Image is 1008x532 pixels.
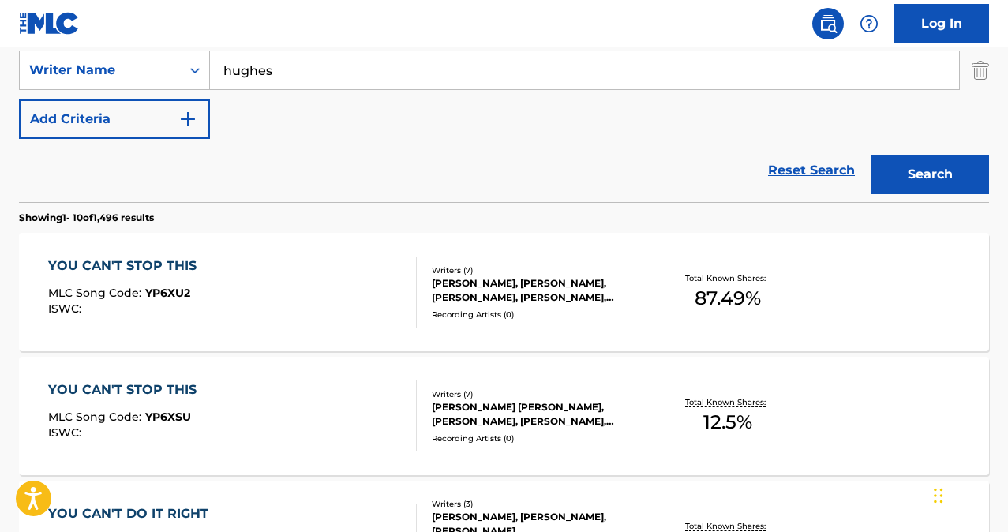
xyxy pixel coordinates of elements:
[432,264,647,276] div: Writers ( 7 )
[432,388,647,400] div: Writers ( 7 )
[760,153,863,188] a: Reset Search
[703,408,752,436] span: 12.5 %
[432,309,647,320] div: Recording Artists ( 0 )
[48,380,204,399] div: YOU CAN'T STOP THIS
[48,257,204,275] div: YOU CAN'T STOP THIS
[695,284,761,313] span: 87.49 %
[685,272,770,284] p: Total Known Shares:
[894,4,989,43] a: Log In
[145,286,190,300] span: YP6XU2
[685,520,770,532] p: Total Known Shares:
[685,396,770,408] p: Total Known Shares:
[860,14,879,33] img: help
[19,99,210,139] button: Add Criteria
[19,12,80,35] img: MLC Logo
[48,504,216,523] div: YOU CAN'T DO IT RIGHT
[432,433,647,444] div: Recording Artists ( 0 )
[432,400,647,429] div: [PERSON_NAME] [PERSON_NAME], [PERSON_NAME], [PERSON_NAME], [PERSON_NAME], [PERSON_NAME], [PERSON_...
[48,425,85,440] span: ISWC :
[29,61,171,80] div: Writer Name
[819,14,838,33] img: search
[871,155,989,194] button: Search
[19,357,989,475] a: YOU CAN'T STOP THISMLC Song Code:YP6XSUISWC:Writers (7)[PERSON_NAME] [PERSON_NAME], [PERSON_NAME]...
[48,410,145,424] span: MLC Song Code :
[19,2,989,202] form: Search Form
[19,233,989,351] a: YOU CAN'T STOP THISMLC Song Code:YP6XU2ISWC:Writers (7)[PERSON_NAME], [PERSON_NAME], [PERSON_NAME...
[812,8,844,39] a: Public Search
[432,276,647,305] div: [PERSON_NAME], [PERSON_NAME], [PERSON_NAME], [PERSON_NAME], [PERSON_NAME], [PERSON_NAME], [PERSON...
[432,498,647,510] div: Writers ( 3 )
[145,410,191,424] span: YP6XSU
[178,110,197,129] img: 9d2ae6d4665cec9f34b9.svg
[934,472,943,519] div: Drag
[972,51,989,90] img: Delete Criterion
[853,8,885,39] div: Help
[48,302,85,316] span: ISWC :
[929,456,1008,532] iframe: Chat Widget
[19,211,154,225] p: Showing 1 - 10 of 1,496 results
[48,286,145,300] span: MLC Song Code :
